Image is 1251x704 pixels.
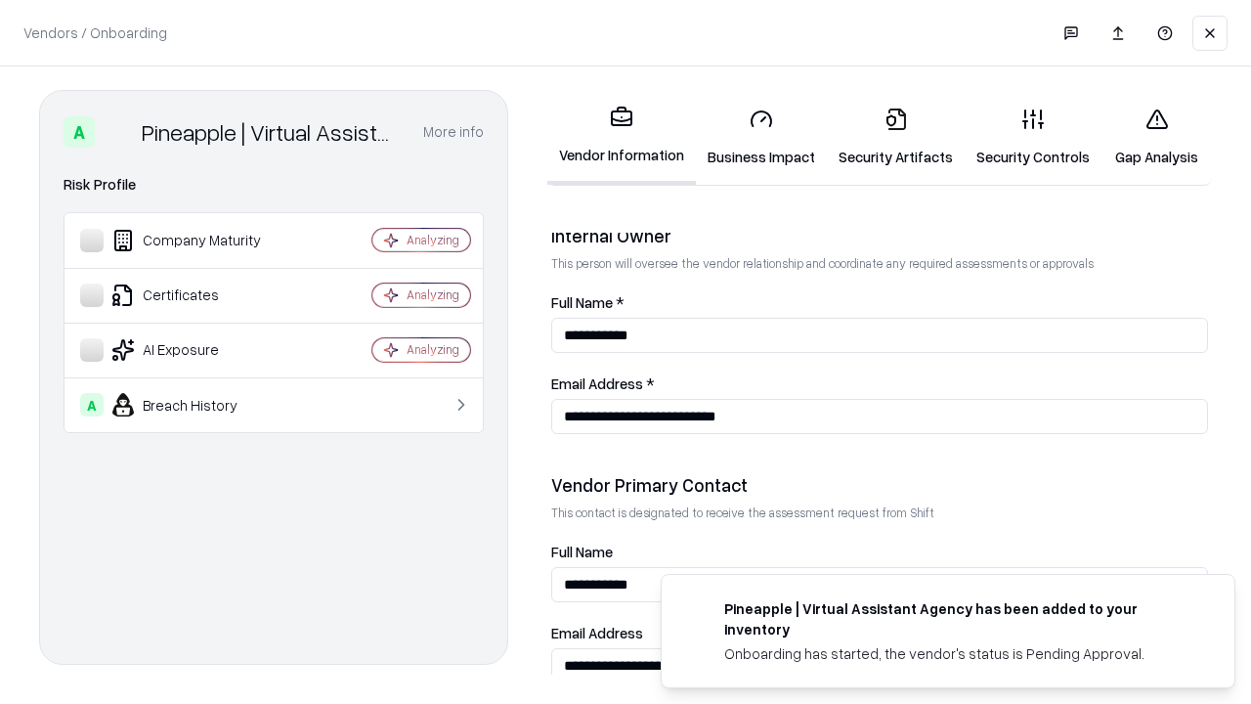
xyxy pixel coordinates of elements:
div: Analyzing [407,341,459,358]
div: Company Maturity [80,229,314,252]
label: Email Address [551,626,1208,640]
div: AI Exposure [80,338,314,362]
a: Security Artifacts [827,92,965,183]
a: Security Controls [965,92,1101,183]
div: Internal Owner [551,224,1208,247]
p: This contact is designated to receive the assessment request from Shift [551,505,1208,521]
div: Pineapple | Virtual Assistant Agency has been added to your inventory [724,598,1187,639]
label: Full Name [551,545,1208,559]
div: Onboarding has started, the vendor's status is Pending Approval. [724,643,1187,664]
img: trypineapple.com [685,598,709,622]
label: Email Address * [551,376,1208,391]
div: Risk Profile [64,173,484,197]
div: Certificates [80,284,314,307]
div: A [64,116,95,148]
a: Business Impact [696,92,827,183]
label: Full Name * [551,295,1208,310]
a: Gap Analysis [1101,92,1212,183]
p: This person will oversee the vendor relationship and coordinate any required assessments or appro... [551,255,1208,272]
div: Vendor Primary Contact [551,473,1208,497]
div: Pineapple | Virtual Assistant Agency [142,116,400,148]
a: Vendor Information [547,90,696,185]
p: Vendors / Onboarding [23,22,167,43]
div: Breach History [80,393,314,417]
button: More info [423,114,484,150]
div: Analyzing [407,232,459,248]
img: Pineapple | Virtual Assistant Agency [103,116,134,148]
div: A [80,393,104,417]
div: Analyzing [407,286,459,303]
